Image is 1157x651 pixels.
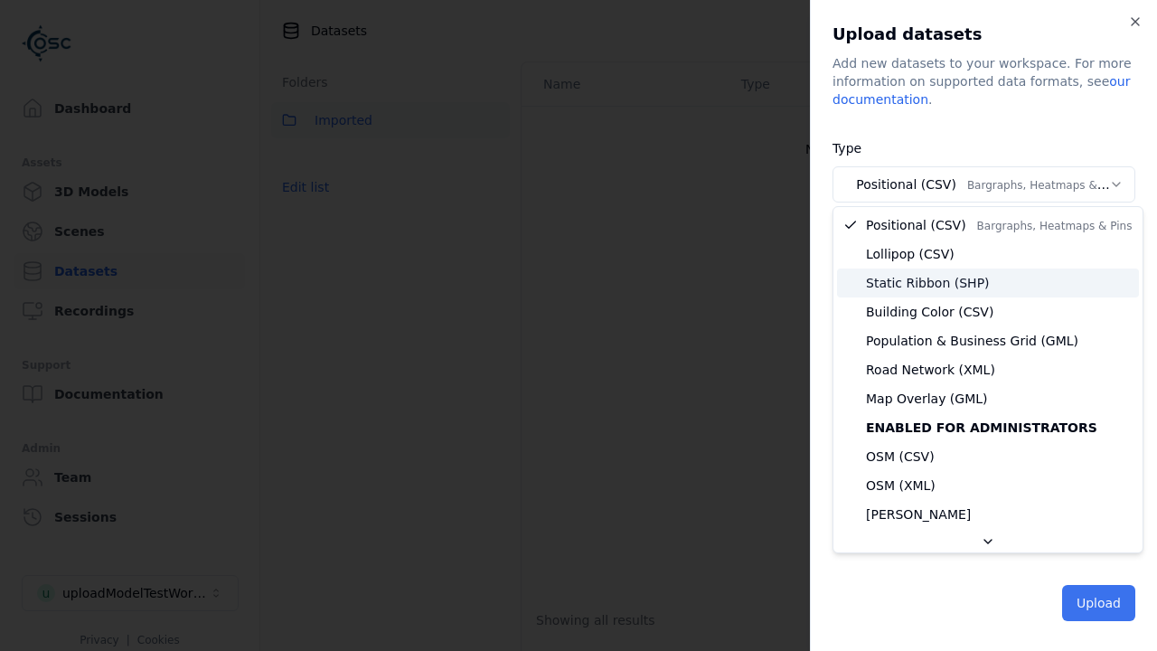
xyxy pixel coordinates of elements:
[866,332,1078,350] span: Population & Business Grid (GML)
[866,505,971,524] span: [PERSON_NAME]
[866,448,935,466] span: OSM (CSV)
[866,476,936,495] span: OSM (XML)
[837,413,1139,442] div: Enabled for administrators
[866,390,988,408] span: Map Overlay (GML)
[866,361,995,379] span: Road Network (XML)
[977,220,1133,232] span: Bargraphs, Heatmaps & Pins
[866,216,1132,234] span: Positional (CSV)
[866,274,990,292] span: Static Ribbon (SHP)
[866,245,955,263] span: Lollipop (CSV)
[866,303,993,321] span: Building Color (CSV)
